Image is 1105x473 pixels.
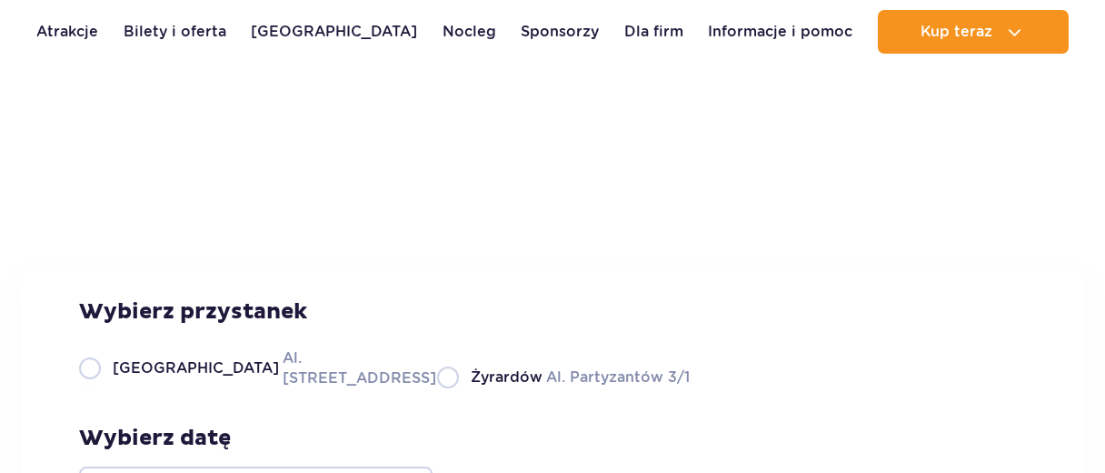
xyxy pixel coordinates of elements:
[79,347,415,388] label: Al. [STREET_ADDRESS]
[443,10,496,54] a: Nocleg
[521,10,599,54] a: Sponsorzy
[124,10,226,54] a: Bilety i oferta
[79,425,433,452] h3: Wybierz datę
[113,358,279,378] span: [GEOGRAPHIC_DATA]
[251,10,417,54] a: [GEOGRAPHIC_DATA]
[437,366,690,388] label: Al. Partyzantów 3/1
[624,10,683,54] a: Dla firm
[36,10,98,54] a: Atrakcje
[921,24,992,40] span: Kup teraz
[79,298,690,326] h3: Wybierz przystanek
[471,367,543,387] span: Żyrardów
[708,10,852,54] a: Informacje i pomoc
[878,10,1069,54] button: Kup teraz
